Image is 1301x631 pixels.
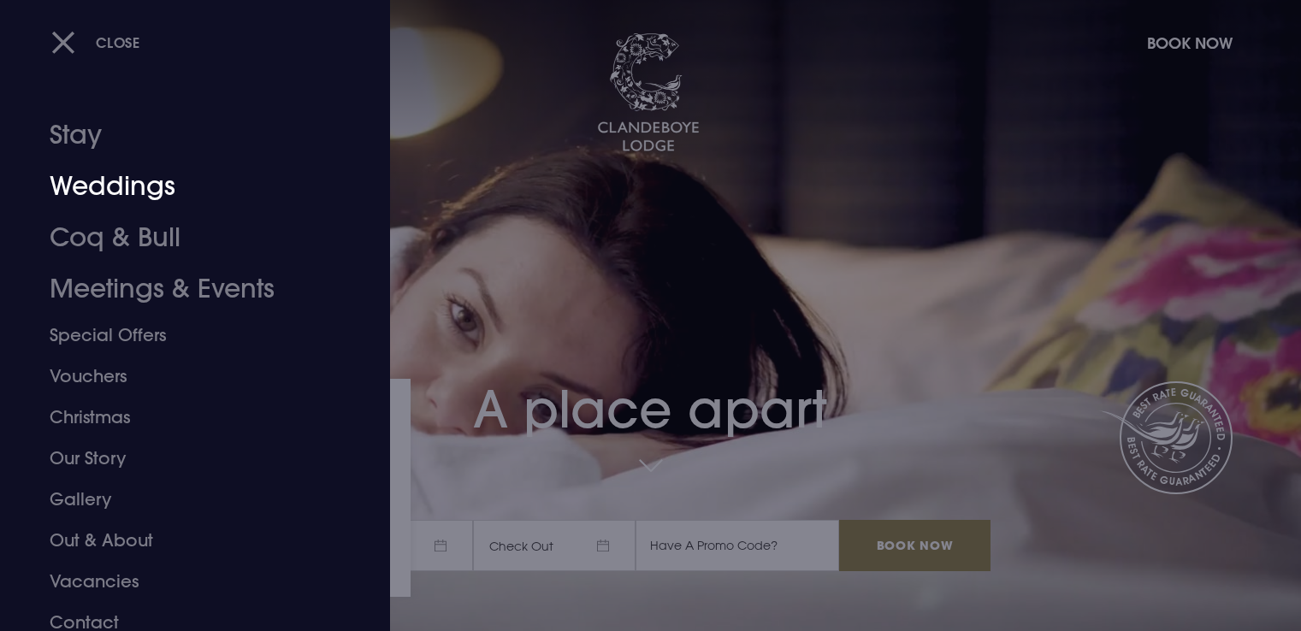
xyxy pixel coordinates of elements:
a: Special Offers [50,315,320,356]
a: Out & About [50,520,320,561]
a: Vacancies [50,561,320,602]
a: Our Story [50,438,320,479]
span: Close [96,33,140,51]
a: Christmas [50,397,320,438]
a: Weddings [50,161,320,212]
a: Coq & Bull [50,212,320,263]
button: Close [51,25,140,60]
a: Meetings & Events [50,263,320,315]
a: Vouchers [50,356,320,397]
a: Gallery [50,479,320,520]
a: Stay [50,109,320,161]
